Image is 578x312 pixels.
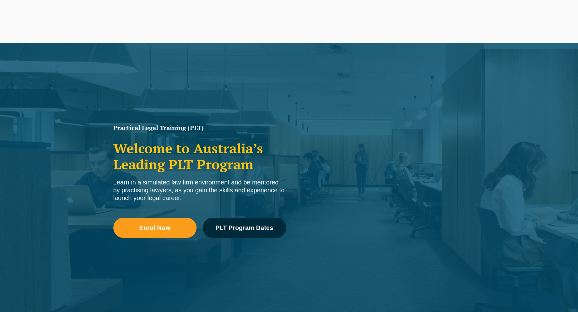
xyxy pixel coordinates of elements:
span: Enrol Now [139,225,170,231]
span: PLT Program Dates [215,225,273,231]
a: PLT Program Dates [203,218,286,238]
div: Learn in a simulated law firm environment and be mentored by practising lawyers, as you gain the ... [113,178,286,202]
h1: Practical Legal Training (PLT) [113,125,286,131]
h2: Welcome to Australia’s Leading PLT Program [113,140,286,172]
a: Enrol Now [113,218,197,238]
